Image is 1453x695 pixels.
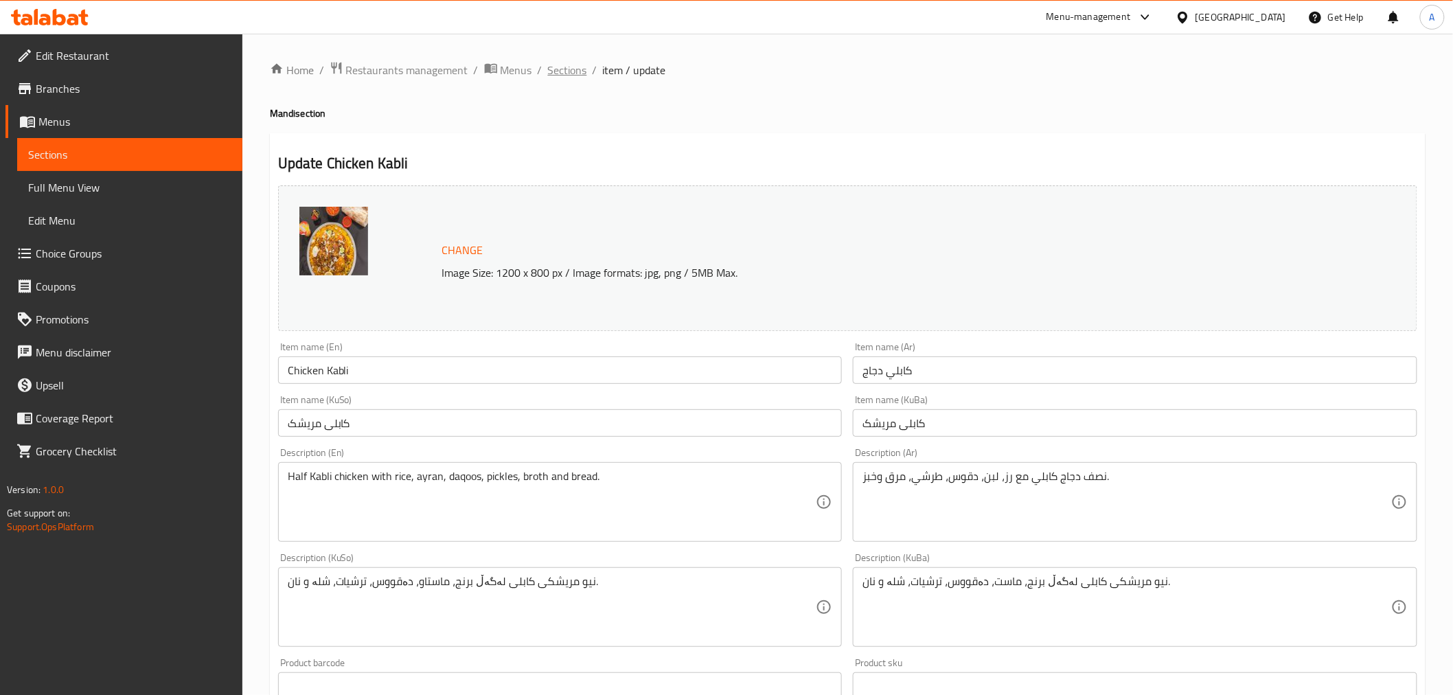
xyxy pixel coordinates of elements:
span: Edit Restaurant [36,47,231,64]
a: Choice Groups [5,237,242,270]
a: Menus [5,105,242,138]
span: Full Menu View [28,179,231,196]
a: Sections [548,62,587,78]
input: Enter name En [278,356,843,384]
h4: Mandi section [270,106,1426,120]
textarea: Half Kabli chicken with rice, ayran, daqoos, pickles, broth and bread. [288,470,816,535]
li: / [474,62,479,78]
a: Menu disclaimer [5,336,242,369]
span: Change [442,240,483,260]
a: Promotions [5,303,242,336]
nav: breadcrumb [270,61,1426,79]
a: Menus [484,61,532,79]
span: Branches [36,80,231,97]
a: Coupons [5,270,242,303]
textarea: نیو مریشکی کابلی لەگەڵ برنج، ماست، دەقووس، ترشیات، شلە و نان. [862,575,1391,640]
a: Support.OpsPlatform [7,518,94,536]
li: / [593,62,597,78]
a: Sections [17,138,242,171]
span: Sections [28,146,231,163]
span: A [1430,10,1435,25]
span: Grocery Checklist [36,443,231,459]
span: Coverage Report [36,410,231,426]
p: Image Size: 1200 x 800 px / Image formats: jpg, png / 5MB Max. [437,264,1259,281]
img: %D9%83%D8%A7%D8%A8%D9%84%D9%8A_%D8%AF%D8%AC%D8%A7%D8%AC638900027309429429.jpg [299,207,368,275]
a: Full Menu View [17,171,242,204]
a: Home [270,62,314,78]
span: Menus [38,113,231,130]
textarea: نصف دجاج كابلي مع رز، لبن، دقوس، طرشي، مرق وخبز. [862,470,1391,535]
input: Enter name Ar [853,356,1417,384]
span: Get support on: [7,504,70,522]
span: Choice Groups [36,245,231,262]
h2: Update Chicken Kabli [278,153,1417,174]
li: / [319,62,324,78]
span: item / update [603,62,666,78]
div: Menu-management [1046,9,1131,25]
input: Enter name KuSo [278,409,843,437]
span: Menus [501,62,532,78]
a: Edit Menu [17,204,242,237]
textarea: نیو مریشکی کابلی لەگەڵ برنج، ماستاو، دەقووس، ترشیات، شلە و نان. [288,575,816,640]
span: Menu disclaimer [36,344,231,361]
span: Upsell [36,377,231,394]
a: Grocery Checklist [5,435,242,468]
div: [GEOGRAPHIC_DATA] [1195,10,1286,25]
a: Upsell [5,369,242,402]
span: Restaurants management [346,62,468,78]
span: Edit Menu [28,212,231,229]
span: 1.0.0 [43,481,64,499]
span: Coupons [36,278,231,295]
a: Branches [5,72,242,105]
span: Version: [7,481,41,499]
a: Edit Restaurant [5,39,242,72]
li: / [538,62,542,78]
a: Restaurants management [330,61,468,79]
a: Coverage Report [5,402,242,435]
button: Change [437,236,489,264]
span: Promotions [36,311,231,328]
input: Enter name KuBa [853,409,1417,437]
